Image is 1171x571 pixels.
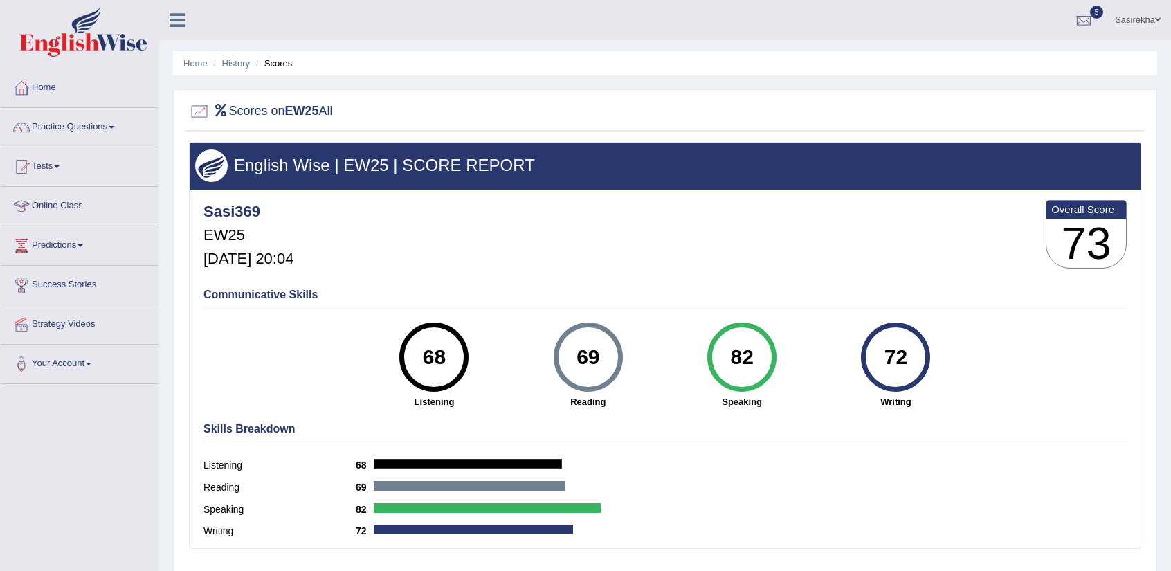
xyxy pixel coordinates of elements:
div: 82 [716,328,767,386]
a: Strategy Videos [1,305,158,340]
div: 72 [871,328,921,386]
h5: [DATE] 20:04 [203,251,293,267]
strong: Listening [364,395,504,408]
strong: Reading [518,395,658,408]
a: Success Stories [1,266,158,300]
span: 5 [1090,6,1104,19]
h3: English Wise | EW25 | SCORE REPORT [195,156,1135,174]
b: 69 [356,482,374,493]
h4: Skills Breakdown [203,423,1127,435]
label: Writing [203,524,356,538]
a: Home [183,58,208,69]
h3: 73 [1046,219,1126,269]
a: Practice Questions [1,108,158,143]
img: wings.png [195,149,228,182]
h4: Sasi369 [203,203,293,220]
b: 68 [356,460,374,471]
h2: Scores on All [189,101,333,122]
a: History [222,58,250,69]
a: Predictions [1,226,158,261]
strong: Writing [826,395,965,408]
label: Speaking [203,502,356,517]
strong: Speaking [672,395,812,408]
b: EW25 [285,104,319,118]
li: Scores [253,57,293,70]
div: 68 [409,328,460,386]
a: Tests [1,147,158,182]
b: Overall Score [1051,203,1121,215]
a: Home [1,69,158,103]
label: Reading [203,480,356,495]
a: Your Account [1,345,158,379]
b: 82 [356,504,374,515]
a: Online Class [1,187,158,221]
h4: Communicative Skills [203,289,1127,301]
div: 69 [563,328,613,386]
h5: EW25 [203,227,293,244]
b: 72 [356,525,374,536]
label: Listening [203,458,356,473]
